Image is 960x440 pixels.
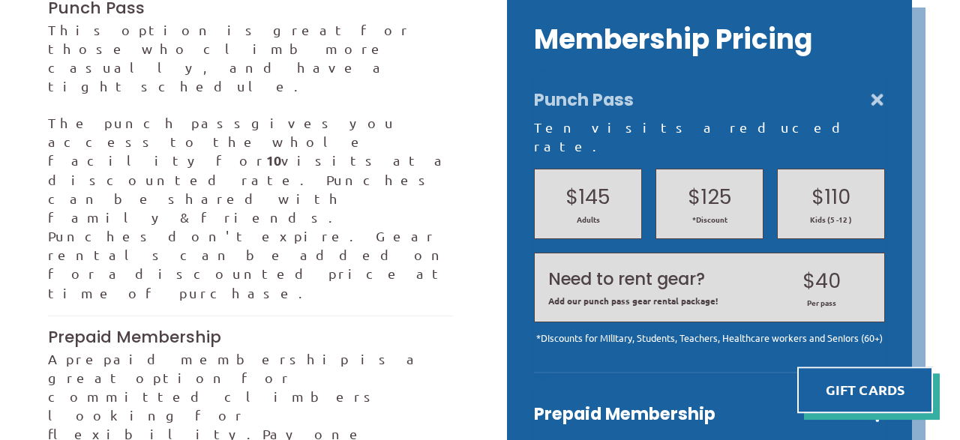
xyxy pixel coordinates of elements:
[48,20,453,96] p: This option is great for those who climb more casually, and have a tight schedule.
[772,267,871,295] h2: $40
[534,21,885,58] h2: Membership Pricing
[534,118,885,155] div: Ten visits a reduced rate.
[48,113,453,302] p: The punch pass
[548,183,628,211] h2: $145
[266,151,281,169] strong: 10
[670,214,749,225] span: *Discount
[791,214,871,225] span: Kids (5 -12 )
[548,268,759,292] h2: Need to rent gear?
[548,295,759,307] span: Add our punch pass gear rental package!
[48,115,450,301] span: gives you access to the whole facility for visits at a discounted rate. Punches can be shared wit...
[548,214,628,225] span: Adults
[48,326,453,349] h3: Prepaid Membership
[670,183,749,211] h2: $125
[534,331,885,345] div: *Discounts for Military, Students, Teachers, Healthcare workers and Seniors (60+)
[791,183,871,211] h2: $110
[772,298,871,308] span: Per pass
